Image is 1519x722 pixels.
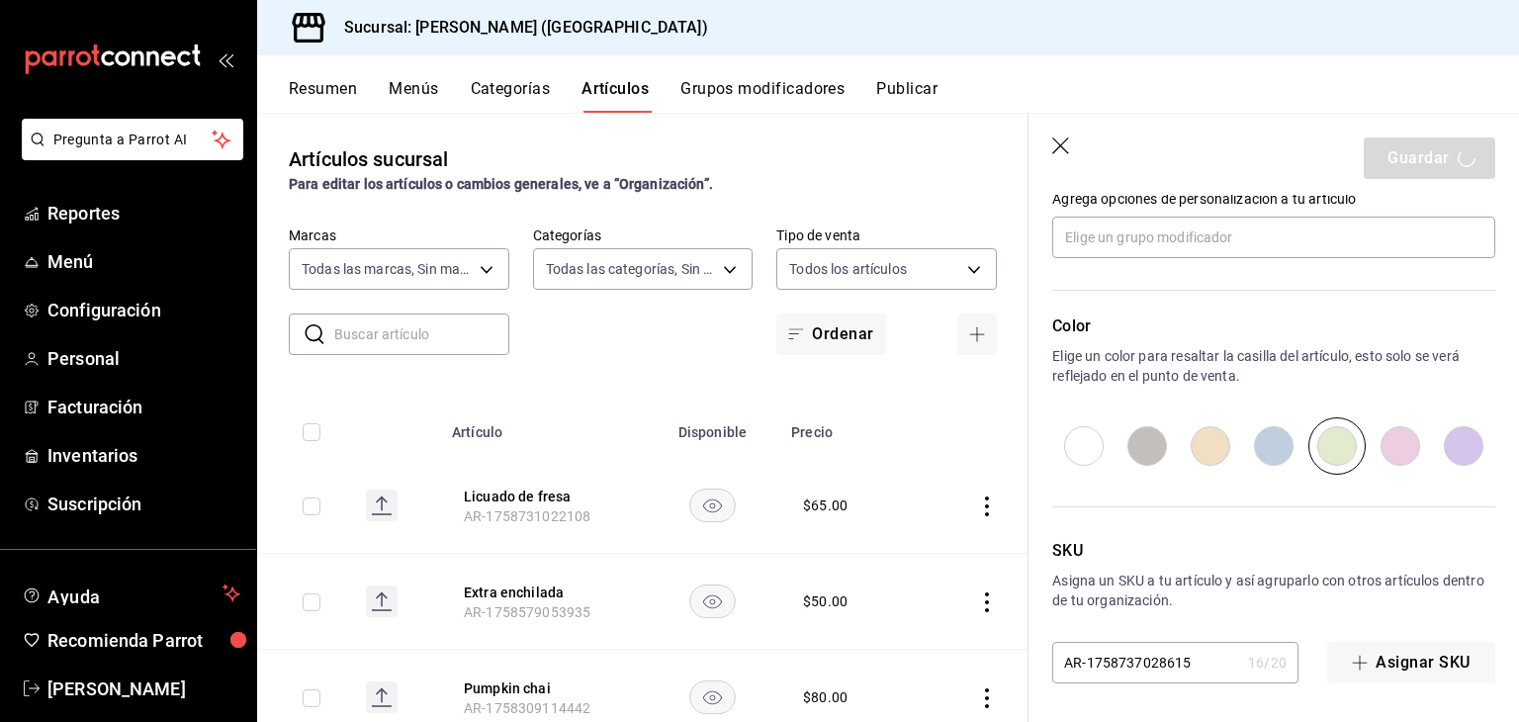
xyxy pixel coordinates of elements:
[1327,642,1495,683] button: Asignar SKU
[776,314,885,355] button: Ordenar
[464,604,590,620] span: AR-1758579053935
[803,591,848,611] div: $ 50.00
[776,228,997,242] label: Tipo de venta
[47,345,240,372] span: Personal
[1052,539,1495,563] p: SKU
[680,79,845,113] button: Grupos modificadores
[289,79,1519,113] div: navigation tabs
[779,395,922,458] th: Precio
[47,394,240,420] span: Facturación
[47,248,240,275] span: Menú
[218,51,233,67] button: open_drawer_menu
[47,676,240,702] span: [PERSON_NAME]
[471,79,551,113] button: Categorías
[464,678,622,698] button: edit-product-location
[334,315,509,354] input: Buscar artículo
[533,228,754,242] label: Categorías
[47,297,240,323] span: Configuración
[53,130,213,150] span: Pregunta a Parrot AI
[47,491,240,517] span: Suscripción
[789,259,907,279] span: Todos los artículos
[14,143,243,164] a: Pregunta a Parrot AI
[689,489,736,522] button: availability-product
[464,700,590,716] span: AR-1758309114442
[876,79,938,113] button: Publicar
[22,119,243,160] button: Pregunta a Parrot AI
[646,395,779,458] th: Disponible
[47,582,215,605] span: Ayuda
[1052,315,1495,338] p: Color
[803,687,848,707] div: $ 80.00
[289,79,357,113] button: Resumen
[977,496,997,516] button: actions
[1052,571,1495,610] p: Asigna un SKU a tu artículo y así agruparlo con otros artículos dentro de tu organización.
[581,79,649,113] button: Artículos
[1052,189,1495,209] p: Agrega opciones de personalización a tu artículo
[47,627,240,654] span: Recomienda Parrot
[289,228,509,242] label: Marcas
[803,496,848,515] div: $ 65.00
[47,442,240,469] span: Inventarios
[289,176,713,192] strong: Para editar los artículos o cambios generales, ve a “Organización”.
[289,144,448,174] div: Artículos sucursal
[464,583,622,602] button: edit-product-location
[546,259,717,279] span: Todas las categorías, Sin categoría
[440,395,646,458] th: Artículo
[47,200,240,226] span: Reportes
[328,16,708,40] h3: Sucursal: [PERSON_NAME] ([GEOGRAPHIC_DATA])
[689,585,736,618] button: availability-product
[389,79,438,113] button: Menús
[1052,346,1495,386] p: Elige un color para resaltar la casilla del artículo, esto solo se verá reflejado en el punto de ...
[1248,653,1287,673] div: 16 / 20
[464,487,622,506] button: edit-product-location
[302,259,473,279] span: Todas las marcas, Sin marca
[977,688,997,708] button: actions
[1052,217,1495,258] input: Elige un grupo modificador
[977,592,997,612] button: actions
[464,508,590,524] span: AR-1758731022108
[689,680,736,714] button: availability-product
